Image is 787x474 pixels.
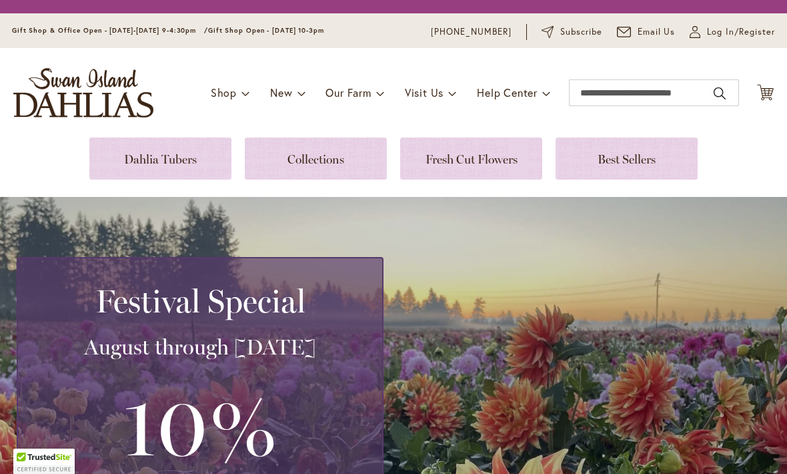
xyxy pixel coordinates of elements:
[325,85,371,99] span: Our Farm
[34,282,366,320] h2: Festival Special
[638,25,676,39] span: Email Us
[13,68,153,117] a: store logo
[208,26,324,35] span: Gift Shop Open - [DATE] 10-3pm
[211,85,237,99] span: Shop
[34,334,366,361] h3: August through [DATE]
[431,25,512,39] a: [PHONE_NUMBER]
[12,26,208,35] span: Gift Shop & Office Open - [DATE]-[DATE] 9-4:30pm /
[405,85,444,99] span: Visit Us
[707,25,775,39] span: Log In/Register
[714,83,726,104] button: Search
[477,85,538,99] span: Help Center
[617,25,676,39] a: Email Us
[690,25,775,39] a: Log In/Register
[542,25,602,39] a: Subscribe
[270,85,292,99] span: New
[560,25,602,39] span: Subscribe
